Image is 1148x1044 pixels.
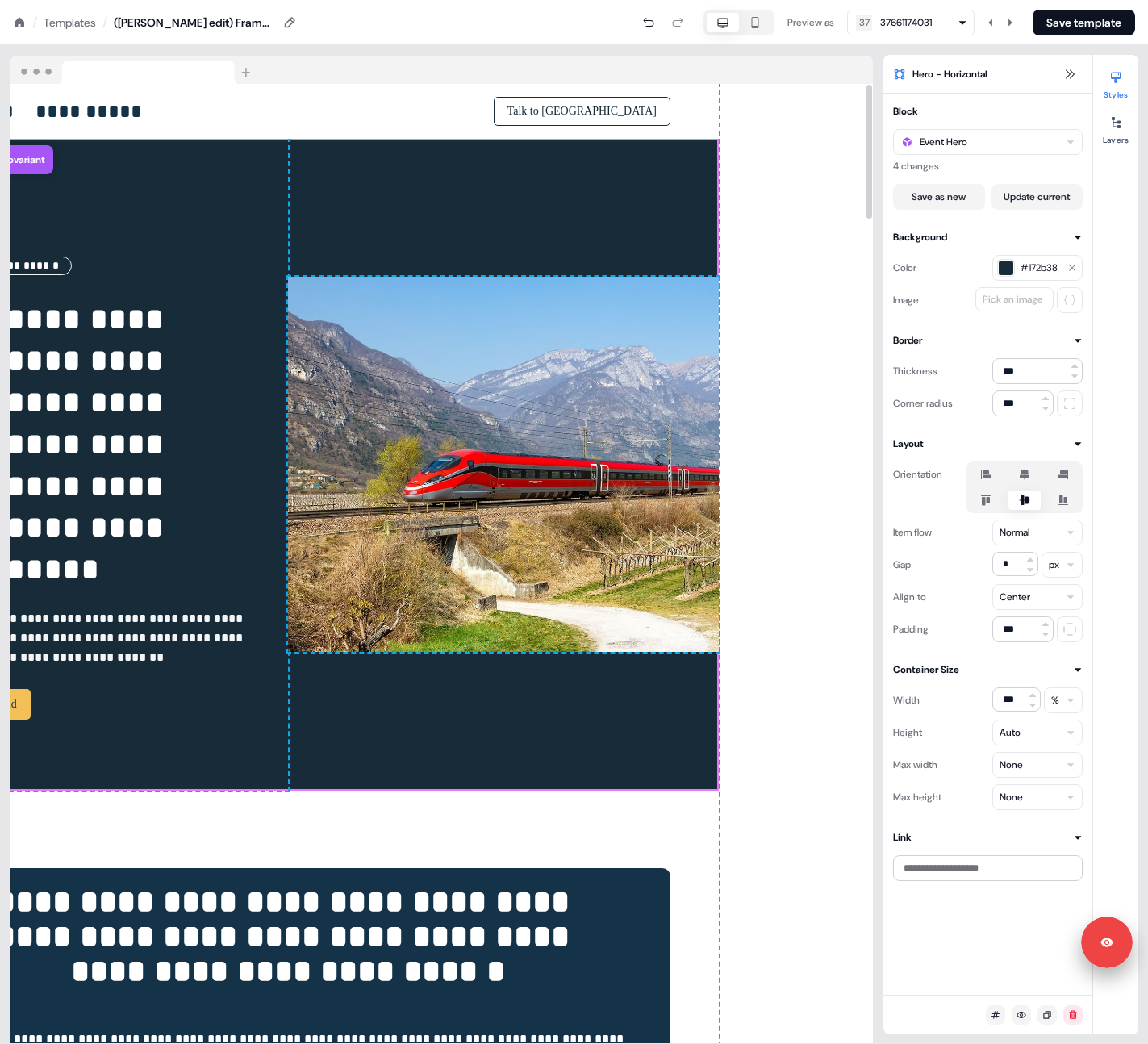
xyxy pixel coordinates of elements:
img: Browser topbar [10,56,258,85]
div: Item flow [893,520,932,545]
button: Background [893,229,1083,245]
span: #172b38 [1021,260,1061,276]
div: Normal [1000,524,1029,541]
div: 37661174031 [880,15,932,31]
div: Orientation [893,461,942,487]
div: Event Hero [920,134,967,150]
button: Layers [1093,110,1138,145]
div: Color [893,255,916,281]
div: Talk to [GEOGRAPHIC_DATA] [294,97,671,126]
button: Layout [893,436,1083,452]
button: Save template [1033,10,1135,35]
div: Align to [893,584,926,610]
div: 4 changes [893,158,1083,174]
div: Background [893,229,947,245]
button: Block [893,103,1083,119]
div: Max height [893,784,941,810]
button: Container Size [893,662,1083,678]
button: Event Hero [893,129,1083,155]
div: Image [893,287,919,313]
div: 37 [859,15,870,31]
div: Padding [893,616,929,642]
div: Center [1000,589,1030,605]
div: / [102,14,107,31]
div: Block [893,103,918,119]
button: Pick an image [975,287,1054,311]
span: Hero - Horizontal [912,66,987,82]
a: Templates [44,15,96,31]
div: Max width [893,752,937,778]
div: Border [893,332,922,349]
img: Image [288,277,720,652]
div: Layout [893,436,924,452]
button: Border [893,332,1083,349]
div: Height [893,720,922,745]
div: Width [893,687,920,713]
button: Save as new [893,184,985,210]
div: Container Size [893,662,959,678]
div: Thickness [893,358,937,384]
div: px [1049,557,1059,573]
button: Talk to [GEOGRAPHIC_DATA] [494,97,670,126]
button: 3737661174031 [847,10,975,35]
div: ([PERSON_NAME] edit) Framework: Blocks [114,15,275,31]
button: Update current [991,184,1083,210]
button: Link [893,829,1083,846]
div: % [1051,692,1059,708]
div: Link [893,829,912,846]
button: Styles [1093,65,1138,100]
div: Corner radius [893,390,953,416]
div: None [1000,757,1023,773]
div: Auto [1000,725,1021,741]
div: / [32,14,37,31]
div: None [1000,789,1023,805]
div: Pick an image [979,291,1046,307]
div: Preview as [787,15,834,31]
button: #172b38 [992,255,1083,281]
div: Gap [893,552,911,578]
